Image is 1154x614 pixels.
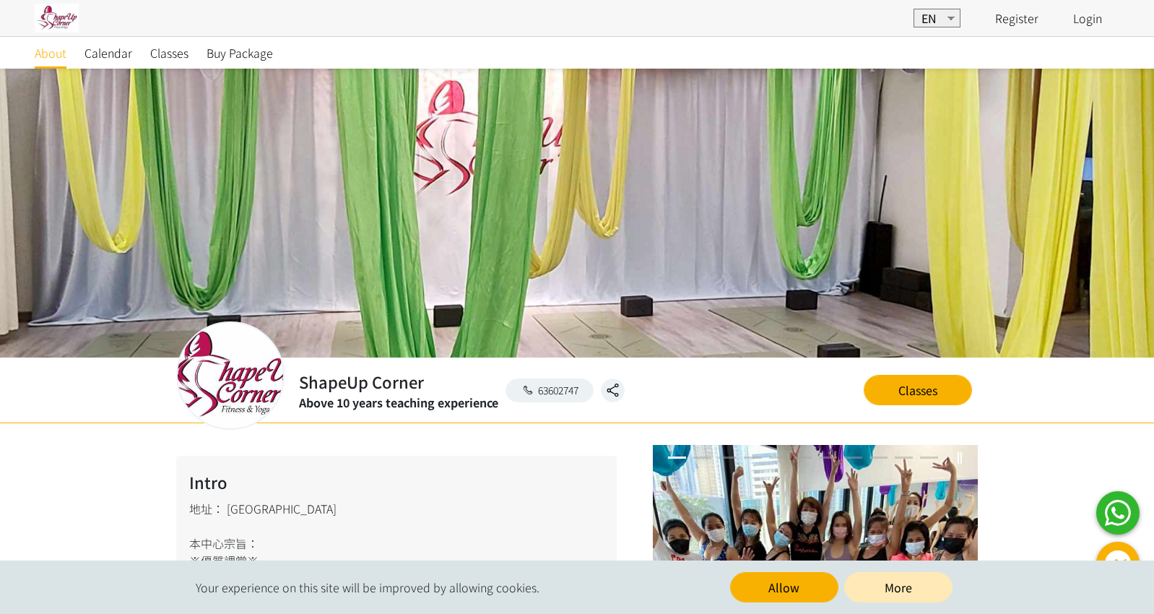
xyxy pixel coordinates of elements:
a: Register [995,9,1038,27]
div: Above 10 years teaching experience [299,394,498,411]
span: Calendar [84,44,132,61]
a: Classes [864,375,972,405]
span: Buy Package [207,44,273,61]
img: pwrjsa6bwyY3YIpa3AKFwK20yMmKifvYlaMXwTp1.jpg [35,4,79,33]
a: Login [1073,9,1102,27]
a: More [844,572,953,602]
span: Your experience on this site will be improved by allowing cookies. [196,579,539,596]
button: Allow [730,572,838,602]
span: About [35,44,66,61]
a: Classes [150,37,188,69]
a: About [35,37,66,69]
h2: Intro [189,470,604,494]
h2: ShapeUp Corner [299,370,498,394]
a: 63602747 [506,379,594,402]
span: Classes [150,44,188,61]
a: Buy Package [207,37,273,69]
a: Calendar [84,37,132,69]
